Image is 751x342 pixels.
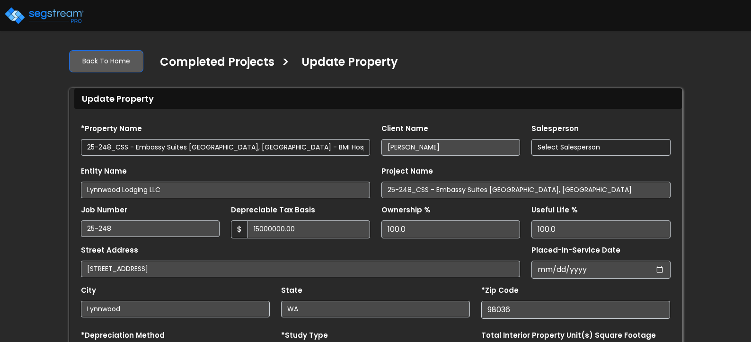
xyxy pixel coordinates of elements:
a: Back To Home [69,50,143,72]
label: *Study Type [281,330,328,341]
label: City [81,285,96,296]
label: Client Name [381,123,428,134]
label: Ownership % [381,205,431,216]
input: Entity Name [81,182,370,198]
label: Depreciable Tax Basis [231,205,315,216]
label: Useful Life % [531,205,578,216]
a: Update Property [294,55,398,75]
input: Client Name [381,139,521,156]
a: Completed Projects [153,55,274,75]
label: *Property Name [81,123,142,134]
label: Total Interior Property Unit(s) Square Footage [481,330,656,341]
label: *Depreciation Method [81,330,165,341]
input: Street Address [81,261,521,277]
label: Salesperson [531,123,579,134]
label: Street Address [81,245,138,256]
input: Ownership [381,220,521,238]
h4: Completed Projects [160,55,274,71]
input: Depreciation [531,220,671,238]
label: Project Name [381,166,433,177]
input: Project Name [381,182,671,198]
input: 0.00 [247,220,370,238]
label: Placed-In-Service Date [531,245,620,256]
input: Property Name [81,139,370,156]
label: State [281,285,302,296]
label: Job Number [81,205,127,216]
input: Zip Code [481,301,670,319]
h4: Update Property [301,55,398,71]
h3: > [282,54,290,73]
div: Update Property [74,88,682,109]
label: *Zip Code [481,285,519,296]
img: logo_pro_r.png [4,6,84,25]
label: Entity Name [81,166,127,177]
span: $ [231,220,248,238]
